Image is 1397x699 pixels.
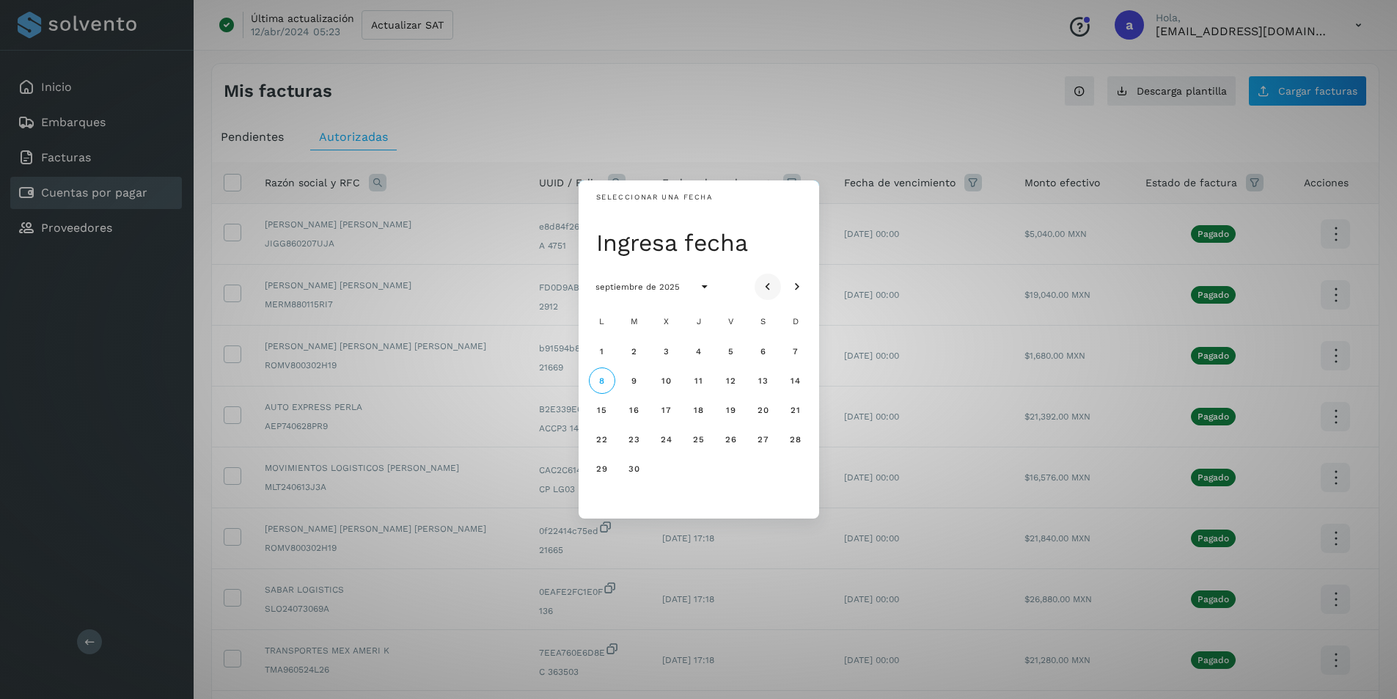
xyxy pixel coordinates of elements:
[589,455,615,482] button: lunes, 29 de septiembre de 2025
[782,338,809,365] button: domingo, 7 de septiembre de 2025
[621,426,648,453] button: martes, 23 de septiembre de 2025
[686,338,712,365] button: jueves, 4 de septiembre de 2025
[695,346,702,356] span: 4
[653,397,680,423] button: miércoles, 17 de septiembre de 2025
[598,376,605,386] span: 8
[789,434,802,444] span: 28
[661,376,672,386] span: 10
[661,405,672,415] span: 17
[718,426,744,453] button: viernes, 26 de septiembre de 2025
[760,346,766,356] span: 6
[663,346,670,356] span: 3
[790,376,801,386] span: 14
[757,405,769,415] span: 20
[749,307,778,337] div: S
[758,376,769,386] span: 13
[628,434,640,444] span: 23
[750,397,777,423] button: sábado, 20 de septiembre de 2025
[725,434,737,444] span: 26
[792,346,799,356] span: 7
[782,367,809,394] button: domingo, 14 de septiembre de 2025
[589,367,615,394] button: Hoy, lunes, 8 de septiembre de 2025
[595,464,608,474] span: 29
[621,367,648,394] button: martes, 9 de septiembre de 2025
[621,338,648,365] button: martes, 2 de septiembre de 2025
[595,282,680,292] span: septiembre de 2025
[692,274,718,300] button: Seleccionar año
[599,346,604,356] span: 1
[725,405,736,415] span: 19
[790,405,801,415] span: 21
[653,338,680,365] button: miércoles, 3 de septiembre de 2025
[583,274,692,300] button: septiembre de 2025
[631,376,637,386] span: 9
[782,426,809,453] button: domingo, 28 de septiembre de 2025
[653,367,680,394] button: miércoles, 10 de septiembre de 2025
[589,338,615,365] button: lunes, 1 de septiembre de 2025
[716,307,746,337] div: V
[693,405,704,415] span: 18
[653,426,680,453] button: miércoles, 24 de septiembre de 2025
[589,426,615,453] button: lunes, 22 de septiembre de 2025
[782,397,809,423] button: domingo, 21 de septiembre de 2025
[621,455,648,482] button: martes, 30 de septiembre de 2025
[750,367,777,394] button: sábado, 13 de septiembre de 2025
[589,397,615,423] button: lunes, 15 de septiembre de 2025
[631,346,637,356] span: 2
[587,307,617,337] div: L
[628,464,640,474] span: 30
[727,346,734,356] span: 5
[596,405,607,415] span: 15
[718,397,744,423] button: viernes, 19 de septiembre de 2025
[755,274,781,300] button: Mes anterior
[694,376,703,386] span: 11
[595,434,608,444] span: 22
[750,338,777,365] button: sábado, 6 de septiembre de 2025
[718,367,744,394] button: viernes, 12 de septiembre de 2025
[750,426,777,453] button: sábado, 27 de septiembre de 2025
[621,397,648,423] button: martes, 16 de septiembre de 2025
[686,367,712,394] button: jueves, 11 de septiembre de 2025
[660,434,672,444] span: 24
[652,307,681,337] div: X
[725,376,736,386] span: 12
[628,405,639,415] span: 16
[718,338,744,365] button: viernes, 5 de septiembre de 2025
[596,228,810,257] div: Ingresa fecha
[686,397,712,423] button: jueves, 18 de septiembre de 2025
[596,192,713,203] div: Seleccionar una fecha
[684,307,714,337] div: J
[757,434,769,444] span: 27
[692,434,705,444] span: 25
[784,274,810,300] button: Mes siguiente
[686,426,712,453] button: jueves, 25 de septiembre de 2025
[781,307,810,337] div: D
[620,307,649,337] div: M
